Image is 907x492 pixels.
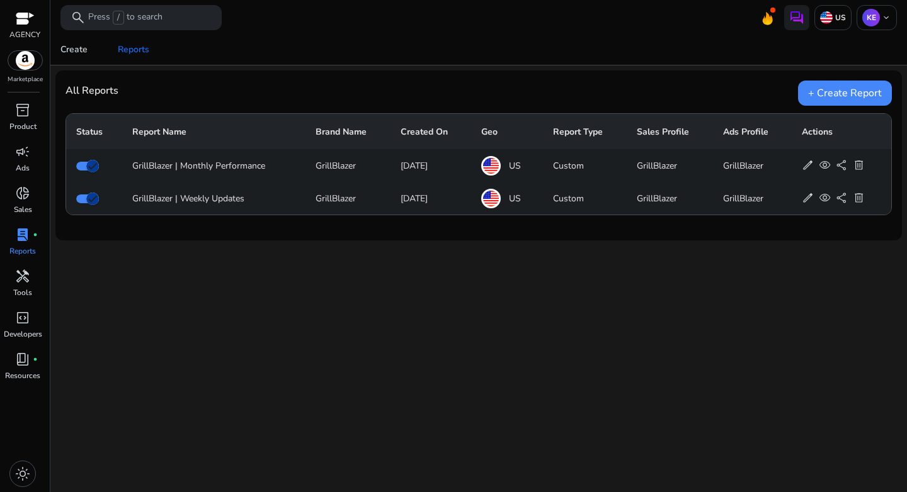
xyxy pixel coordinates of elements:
div: Create [60,45,88,54]
span: search [71,10,86,25]
td: Custom [543,149,627,182]
span: inventory_2 [15,103,30,118]
span: lab_profile [15,227,30,242]
p: Ads [16,162,30,174]
span: code_blocks [15,310,30,325]
h4: All Reports [66,85,118,97]
p: Developers [4,328,42,340]
td: GrillBlazer [305,182,391,215]
p: Report Name [132,126,295,138]
p: AGENCY [9,29,40,40]
span: fiber_manual_record [33,357,38,362]
span: visibility [819,192,831,204]
span: campaign [15,144,30,159]
td: [DATE] [391,149,471,182]
td: GrillBlazer [305,149,391,182]
span: share [836,192,848,204]
p: Geo [481,126,533,138]
span: handyman [15,269,30,284]
p: Reports [9,245,36,257]
p: KE [862,9,880,26]
p: US [833,13,846,23]
p: Sales [14,204,32,215]
span: keyboard_arrow_down [881,13,891,23]
p: Ads Profile [723,126,782,138]
p: Resources [5,370,40,381]
span: edit [802,192,814,204]
span: book_4 [15,352,30,367]
td: Custom [543,182,627,215]
img: us.svg [820,11,833,24]
p: Created On [401,126,461,138]
span: donut_small [15,186,30,201]
p: Report Type [553,126,617,138]
p: Tools [13,287,32,298]
span: delete [853,192,865,204]
p: Status [76,126,112,138]
div: Reports [118,45,149,54]
p: Sales Profile [637,126,704,138]
p: Actions [802,126,881,138]
div: US [481,189,533,208]
div: GrillBlazer | Weekly Updates [132,192,295,205]
div: GrillBlazer | Monthly Performance [132,159,295,172]
span: delete [853,159,865,171]
span: light_mode [15,466,30,481]
td: GrillBlazer [627,149,714,182]
span: / [113,11,124,25]
span: edit [802,159,814,171]
div: + Create Report [798,81,892,106]
p: Marketplace [8,75,43,84]
td: GrillBlazer [713,182,792,215]
td: GrillBlazer [713,149,792,182]
span: share [836,159,848,171]
td: GrillBlazer [627,182,714,215]
p: Product [9,121,37,132]
img: amazon.svg [8,51,42,70]
p: Press to search [88,11,163,25]
p: Brand Name [316,126,380,138]
div: US [481,156,533,176]
td: [DATE] [391,182,471,215]
span: visibility [819,159,831,171]
span: fiber_manual_record [33,232,38,237]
